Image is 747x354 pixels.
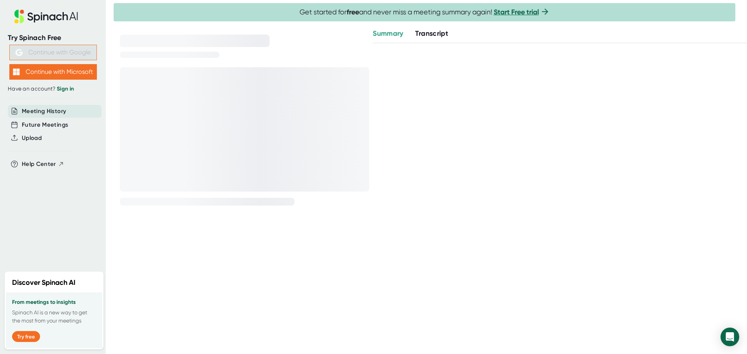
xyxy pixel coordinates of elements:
[415,28,449,39] button: Transcript
[12,309,96,325] p: Spinach AI is a new way to get the most from your meetings
[373,29,403,38] span: Summary
[300,8,550,17] span: Get started for and never miss a meeting summary again!
[57,85,74,92] a: Sign in
[16,49,23,56] img: Aehbyd4JwY73AAAAAElFTkSuQmCC
[12,299,96,305] h3: From meetings to insights
[22,160,64,169] button: Help Center
[12,277,75,288] h2: Discover Spinach AI
[347,8,359,16] b: free
[22,120,68,129] button: Future Meetings
[12,331,40,342] button: Try free
[22,134,42,143] button: Upload
[22,107,66,116] button: Meeting History
[22,160,56,169] span: Help Center
[8,85,98,92] div: Have an account?
[9,45,97,60] button: Continue with Google
[8,33,98,42] div: Try Spinach Free
[721,328,739,346] div: Open Intercom Messenger
[415,29,449,38] span: Transcript
[9,64,97,80] button: Continue with Microsoft
[373,28,403,39] button: Summary
[494,8,539,16] a: Start Free trial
